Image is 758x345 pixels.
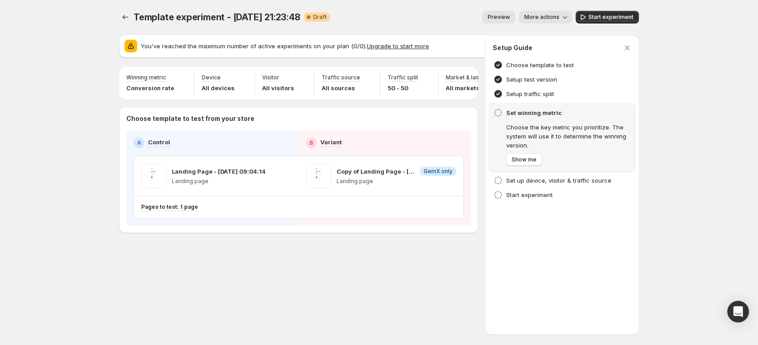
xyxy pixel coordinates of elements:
p: You've reached the maximum number of active experiments on your plan (0/0). [141,41,633,51]
p: Landing page [337,178,456,185]
button: Upgrade to start more [367,42,429,50]
p: Traffic split [388,74,418,81]
h4: Setup traffic split [506,89,554,98]
p: Traffic source [322,74,360,81]
h4: Set winning metric [506,108,631,117]
button: Experiments [119,11,132,23]
h4: Set up device, visitor & traffic source [506,176,611,185]
p: Landing Page - [DATE] 09:04:14 [172,167,266,176]
p: Device [202,74,221,81]
span: Start experiment [588,14,633,21]
p: Control [148,138,170,147]
p: All visitors [262,83,294,92]
h3: Setup Guide [493,43,532,52]
span: Template experiment - [DATE] 21:23:48 [134,12,300,23]
span: More actions [524,14,559,21]
h2: A [137,139,141,147]
h2: B [310,139,313,147]
p: Conversion rate [126,83,174,92]
p: All sources [322,83,360,92]
div: Open Intercom Messenger [727,301,749,322]
button: Start experiment [576,11,639,23]
span: Preview [488,14,510,21]
p: Visitor [262,74,279,81]
span: Draft [313,14,327,21]
p: Choose the key metric you prioritize. The system will use it to determine the winning version. [506,123,631,150]
p: Pages to test: 1 page [141,203,198,211]
h4: Start experiment [506,190,553,199]
p: Choose template to test from your store [126,114,471,123]
img: Copy of Landing Page - Aug 28, 09:04:14 [306,163,331,189]
p: Winning metric [126,74,166,81]
img: Landing Page - Aug 28, 09:04:14 [141,163,166,189]
h4: Choose template to test [506,60,574,69]
button: Show me [506,153,542,166]
p: Landing page [172,178,266,185]
p: All markets [446,83,496,92]
p: Variant [320,138,342,147]
p: Market & language [446,74,496,81]
span: Show me [512,156,536,163]
button: More actions [519,11,572,23]
h4: Setup test version [506,75,557,84]
button: Preview [482,11,515,23]
p: 50 - 50 [388,83,418,92]
p: Copy of Landing Page - [DATE] 09:04:14 [337,167,416,176]
span: GemX only [424,168,453,175]
p: All devices [202,83,235,92]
